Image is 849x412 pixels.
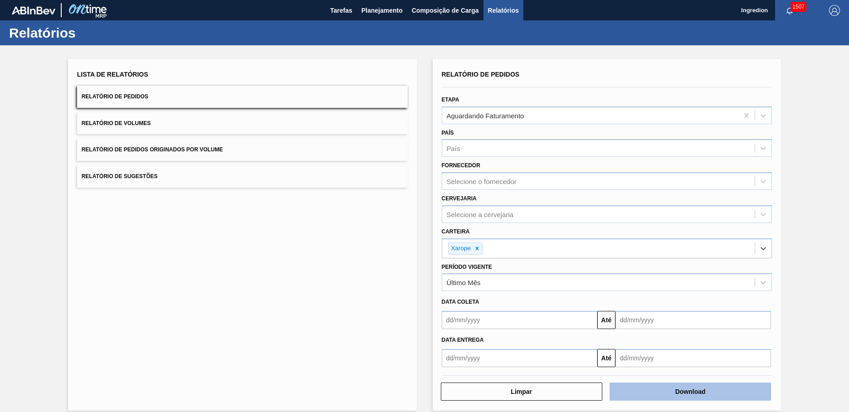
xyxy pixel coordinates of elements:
button: Relatório de Pedidos [77,86,408,108]
label: Período Vigente [442,264,492,270]
img: TNhmsLtSVTkK8tSr43FrP2fwEKptu5GPRR3wAAAABJRU5ErkJggg== [12,6,55,15]
span: Planejamento [361,5,403,16]
span: Relatórios [488,5,519,16]
input: dd/mm/yyyy [442,349,597,367]
span: Lista de Relatórios [77,71,148,78]
input: dd/mm/yyyy [615,311,771,329]
button: Até [597,349,615,367]
button: Relatório de Volumes [77,112,408,135]
label: Etapa [442,97,459,103]
div: Último Mês [447,279,481,286]
span: 1507 [790,2,806,12]
div: País [447,145,460,152]
label: Carteira [442,228,470,235]
span: Relatório de Sugestões [82,173,158,179]
span: Relatório de Pedidos [442,71,520,78]
span: Data coleta [442,299,479,305]
span: Relatório de Pedidos Originados por Volume [82,146,223,153]
button: Relatório de Pedidos Originados por Volume [77,139,408,161]
button: Notificações [775,4,804,17]
div: Selecione o fornecedor [447,178,517,185]
span: Relatório de Pedidos [82,93,148,100]
label: Fornecedor [442,162,480,169]
span: Composição de Carga [412,5,479,16]
button: Relatório de Sugestões [77,165,408,188]
label: País [442,130,454,136]
button: Download [610,383,771,401]
input: dd/mm/yyyy [442,311,597,329]
button: Limpar [441,383,602,401]
input: dd/mm/yyyy [615,349,771,367]
button: Até [597,311,615,329]
h1: Relatórios [9,28,170,38]
img: Logout [829,5,840,16]
div: Xarope [449,243,473,254]
label: Cervejaria [442,195,477,202]
span: Relatório de Volumes [82,120,151,126]
span: Tarefas [330,5,352,16]
div: Selecione a cervejaria [447,210,514,218]
span: Data entrega [442,337,484,343]
div: Aguardando Faturamento [447,111,524,119]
